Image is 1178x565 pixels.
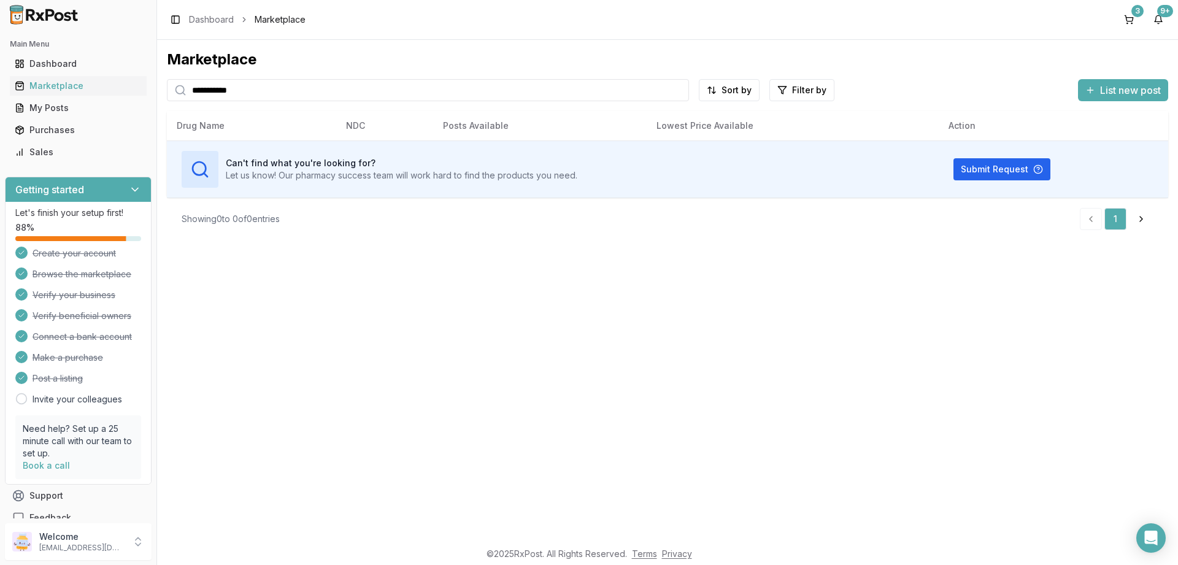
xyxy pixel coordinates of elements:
[15,58,142,70] div: Dashboard
[1078,79,1168,101] button: List new post
[33,310,131,322] span: Verify beneficial owners
[15,80,142,92] div: Marketplace
[939,111,1168,140] th: Action
[33,393,122,405] a: Invite your colleagues
[39,531,125,543] p: Welcome
[15,182,84,197] h3: Getting started
[23,460,70,471] a: Book a call
[792,84,826,96] span: Filter by
[15,207,141,219] p: Let's finish your setup first!
[1136,523,1166,553] div: Open Intercom Messenger
[10,119,147,141] a: Purchases
[15,221,34,234] span: 88 %
[33,352,103,364] span: Make a purchase
[29,512,71,524] span: Feedback
[5,76,152,96] button: Marketplace
[5,120,152,140] button: Purchases
[167,50,1168,69] div: Marketplace
[189,13,234,26] a: Dashboard
[699,79,760,101] button: Sort by
[433,111,647,140] th: Posts Available
[15,102,142,114] div: My Posts
[10,53,147,75] a: Dashboard
[226,169,577,182] p: Let us know! Our pharmacy success team will work hard to find the products you need.
[33,289,115,301] span: Verify your business
[33,372,83,385] span: Post a listing
[33,268,131,280] span: Browse the marketplace
[5,5,83,25] img: RxPost Logo
[1149,10,1168,29] button: 9+
[722,84,752,96] span: Sort by
[12,532,32,552] img: User avatar
[336,111,433,140] th: NDC
[769,79,834,101] button: Filter by
[10,75,147,97] a: Marketplace
[632,548,657,559] a: Terms
[226,157,577,169] h3: Can't find what you're looking for?
[1080,208,1153,230] nav: pagination
[255,13,306,26] span: Marketplace
[1129,208,1153,230] a: Go to next page
[33,331,132,343] span: Connect a bank account
[10,39,147,49] h2: Main Menu
[23,423,134,459] p: Need help? Set up a 25 minute call with our team to set up.
[10,141,147,163] a: Sales
[1100,83,1161,98] span: List new post
[5,507,152,529] button: Feedback
[647,111,939,140] th: Lowest Price Available
[953,158,1050,180] button: Submit Request
[10,97,147,119] a: My Posts
[5,98,152,118] button: My Posts
[39,543,125,553] p: [EMAIL_ADDRESS][DOMAIN_NAME]
[1078,85,1168,98] a: List new post
[5,142,152,162] button: Sales
[167,111,336,140] th: Drug Name
[5,485,152,507] button: Support
[189,13,306,26] nav: breadcrumb
[1104,208,1126,230] a: 1
[1119,10,1139,29] button: 3
[182,213,280,225] div: Showing 0 to 0 of 0 entries
[1131,5,1144,17] div: 3
[33,247,116,259] span: Create your account
[15,124,142,136] div: Purchases
[662,548,692,559] a: Privacy
[15,146,142,158] div: Sales
[5,54,152,74] button: Dashboard
[1157,5,1173,17] div: 9+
